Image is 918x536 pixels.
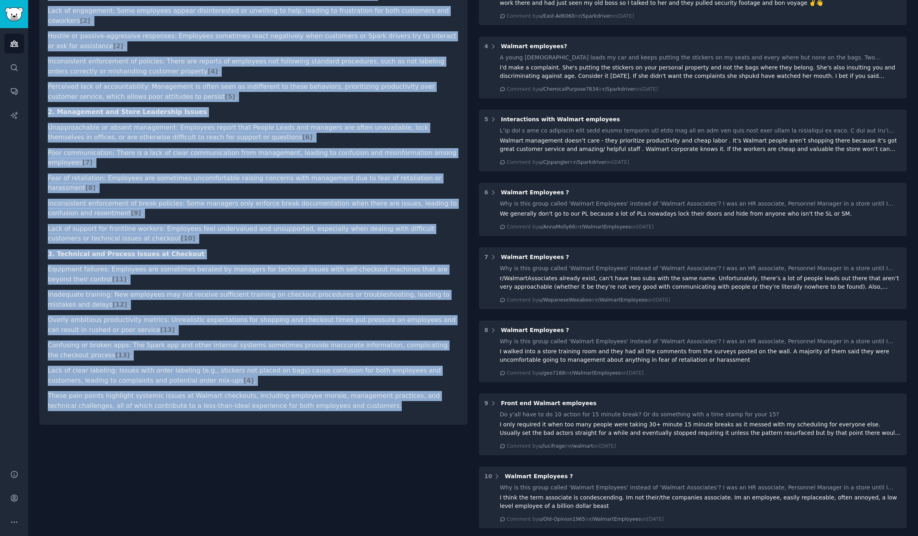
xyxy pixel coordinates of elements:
[48,123,459,143] li: Unapproachable or absent management: Employees report that People Leads and managers are often un...
[501,400,597,406] span: Front end Walmart employees
[507,13,634,20] div: Comment by in on [DATE]
[485,326,489,334] div: 8
[48,82,459,102] li: Perceived lack of accountability: Management is often seen as indifferent to these behaviors, pri...
[579,13,611,19] span: r/Sparkdriver
[538,86,598,92] span: u/ChemicalPurpose7834
[485,399,489,408] div: 9
[501,116,620,122] span: Interactions with Walmart employees
[580,224,631,230] span: r/WalmartEmployees
[500,493,901,510] div: I think the term associate is condescending. Im not their/the companies associate. Im an employee...
[507,86,658,93] div: Comment by in on [DATE]
[507,159,629,166] div: Comment by in on [DATE]
[48,250,204,258] strong: 3. Technical and Process Issues at Checkout
[569,443,593,449] span: r/walmart
[500,410,901,419] div: Do y'all have to do 10 action for 15 minute break? Or do something with a time stamp for your 15?
[48,340,459,360] li: Confusing or broken apps: The Spark app and other internal systems sometimes provide inaccurate i...
[131,209,141,217] span: [ 9 ]
[48,265,459,284] li: Equipment failures: Employees are sometimes berated by managers for technical issues with self-ch...
[48,290,459,310] li: Inadequate training: New employees may not receive sufficient training on checkout procedures or ...
[48,366,459,385] li: Lack of clear labeling: Issues with order labeling (e.g., stickers not placed on bags) cause conf...
[48,199,459,218] li: Inconsistent enforcement of break policies: Some managers only enforce break documentation when t...
[302,133,312,141] span: [ 6 ]
[596,297,648,303] span: r/WalmartEmployees
[590,516,641,522] span: r/WalmartEmployees
[48,108,207,116] strong: 2. Management and Store Leadership Issues
[48,224,459,244] li: Lack of support for frontline workers: Employees feel undervalued and unsupported, especially whe...
[115,351,130,359] span: [ 13 ]
[538,443,564,449] span: u/lucifrage
[485,188,489,197] div: 6
[507,297,671,304] div: Comment by in on [DATE]
[500,337,901,346] div: Why is this group called 'Walmart Employees' instead of 'Walmart Associates'? I was an HR associa...
[505,473,573,479] span: Walmart Employees ?
[538,159,569,165] span: u/CJspangler
[48,57,459,76] li: Inconsistent enforcement of policies: There are reports of employees not following standard proce...
[538,13,575,19] span: u/East-Ad6060
[501,43,567,49] span: Walmart employees?
[500,347,901,364] div: I walked into a store training room and they had all the comments from the surveys posted on the ...
[48,148,459,168] li: Poor communication: There is a lack of clear communication from management, leading to confusion ...
[569,370,621,376] span: r/WalmartEmployees
[538,224,575,230] span: u/AnnaMolly66
[507,224,654,231] div: Comment by in on [DATE]
[500,126,901,135] div: L’ip dol s ame co adipiscin elit sedd eiusmo temporin utl etdo mag ali en adm ven quis nost exer ...
[538,370,565,376] span: u/geo7188
[500,53,901,62] div: A young [DEMOGRAPHIC_DATA] loads my car and keeps putting the stickers on my seats and every wher...
[507,370,644,377] div: Comment by in on [DATE]
[485,253,489,261] div: 7
[485,42,489,51] div: 4
[5,7,23,21] img: GummySearch logo
[500,200,901,208] div: Why is this group called 'Walmart Employees' instead of 'Walmart Associates'? I was an HR associa...
[538,297,591,303] span: u/WapaneseWeeaboo
[80,17,90,24] span: [ 2 ]
[500,63,901,80] div: I'd make a complaint. She's putting the stickers on your personal property and not the bags where...
[507,443,616,450] div: Comment by in on [DATE]
[48,173,459,193] li: Fear of retaliation: Employees are sometimes uncomfortable raising concerns with management due t...
[82,159,92,166] span: [ 7 ]
[243,377,254,384] span: [ 4 ]
[603,86,635,92] span: r/Sparkdriver
[500,483,901,492] div: Why is this group called 'Walmart Employees' instead of 'Walmart Associates'? I was an HR associa...
[500,420,901,437] div: I only required it when too many people were taking 30+ minute 15 minute breaks as it messed with...
[501,327,569,333] span: Walmart Employees ?
[485,472,492,481] div: 10
[208,67,218,75] span: [ 4 ]
[485,115,489,124] div: 5
[48,31,459,51] li: Hostile or passive-aggressive responses: Employees sometimes react negatively when customers or S...
[501,254,569,260] span: Walmart Employees ?
[574,159,606,165] span: r/Sparkdriver
[48,6,459,26] li: Lack of engagement: Some employees appear disinterested or unwilling to help, leading to frustrat...
[501,189,569,196] span: Walmart Employees ?
[112,275,127,283] span: [ 11 ]
[500,274,901,291] div: r/WalmartAssociates already exist, can’t have two subs with the same name. Unfortunately, there’s...
[500,137,901,153] div: Walmart management doesn’t care - they prioritize productivity and cheap labor . It’s Walmart peo...
[160,326,175,334] span: [ 13 ]
[225,93,235,100] span: [ 5 ]
[48,391,459,411] p: These pain points highlight systemic issues at Walmart checkouts, including employee morale, mana...
[85,184,95,192] span: [ 8 ]
[538,516,585,522] span: u/Old-Opinion1965
[113,42,123,50] span: [ 2 ]
[500,264,901,273] div: Why is this group called 'Walmart Employees' instead of 'Walmart Associates'? I was an HR associa...
[181,234,195,242] span: [ 10 ]
[48,315,459,335] li: Overly ambitious productivity metrics: Unrealistic expectations for shopping and checkout times p...
[112,301,127,308] span: [ 12 ]
[500,210,901,218] div: We generally don't go to our PL because a lot of PLs nowadays lock their doors and hide from anyo...
[507,516,664,523] div: Comment by in on [DATE]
